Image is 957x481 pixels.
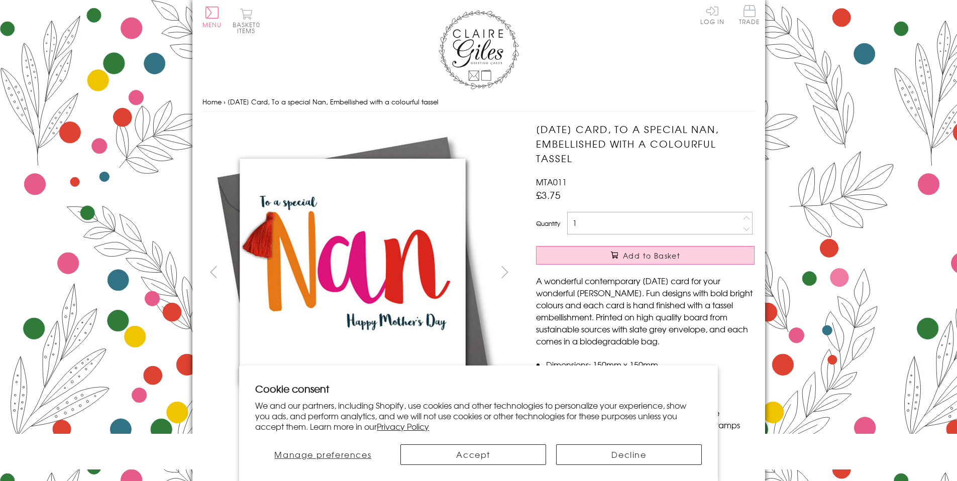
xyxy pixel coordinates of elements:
span: Add to Basket [623,251,680,261]
button: Manage preferences [255,444,390,465]
p: A wonderful contemporary [DATE] card for your wonderful [PERSON_NAME]. Fun designs with bold brig... [536,275,755,347]
button: prev [202,261,225,283]
span: £3.75 [536,188,561,202]
button: Menu [202,7,222,28]
nav: breadcrumbs [202,92,755,112]
a: Log In [700,5,724,25]
button: Basket0 items [233,8,260,34]
button: Decline [556,444,702,465]
button: next [493,261,516,283]
a: Privacy Policy [377,420,429,432]
span: 0 items [237,20,260,35]
h1: [DATE] Card, To a special Nan, Embellished with a colourful tassel [536,122,755,165]
li: Dimensions: 150mm x 150mm [546,358,755,371]
button: Accept [400,444,546,465]
span: Trade [739,5,760,25]
span: Manage preferences [274,448,371,460]
img: Mother's Day Card, To a special Nan, Embellished with a colourful tassel [202,122,503,423]
a: Trade [739,5,760,27]
span: › [224,97,226,106]
a: Home [202,97,222,106]
span: Menu [202,20,222,29]
p: We and our partners, including Shopify, use cookies and other technologies to personalize your ex... [255,400,702,431]
img: Claire Giles Greetings Cards [439,10,519,89]
h2: Cookie consent [255,382,702,396]
span: MTA011 [536,176,567,188]
img: Mother's Day Card, To a special Nan, Embellished with a colourful tassel [516,122,817,423]
label: Quantity [536,219,560,228]
span: [DATE] Card, To a special Nan, Embellished with a colourful tassel [228,97,439,106]
button: Add to Basket [536,246,755,265]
